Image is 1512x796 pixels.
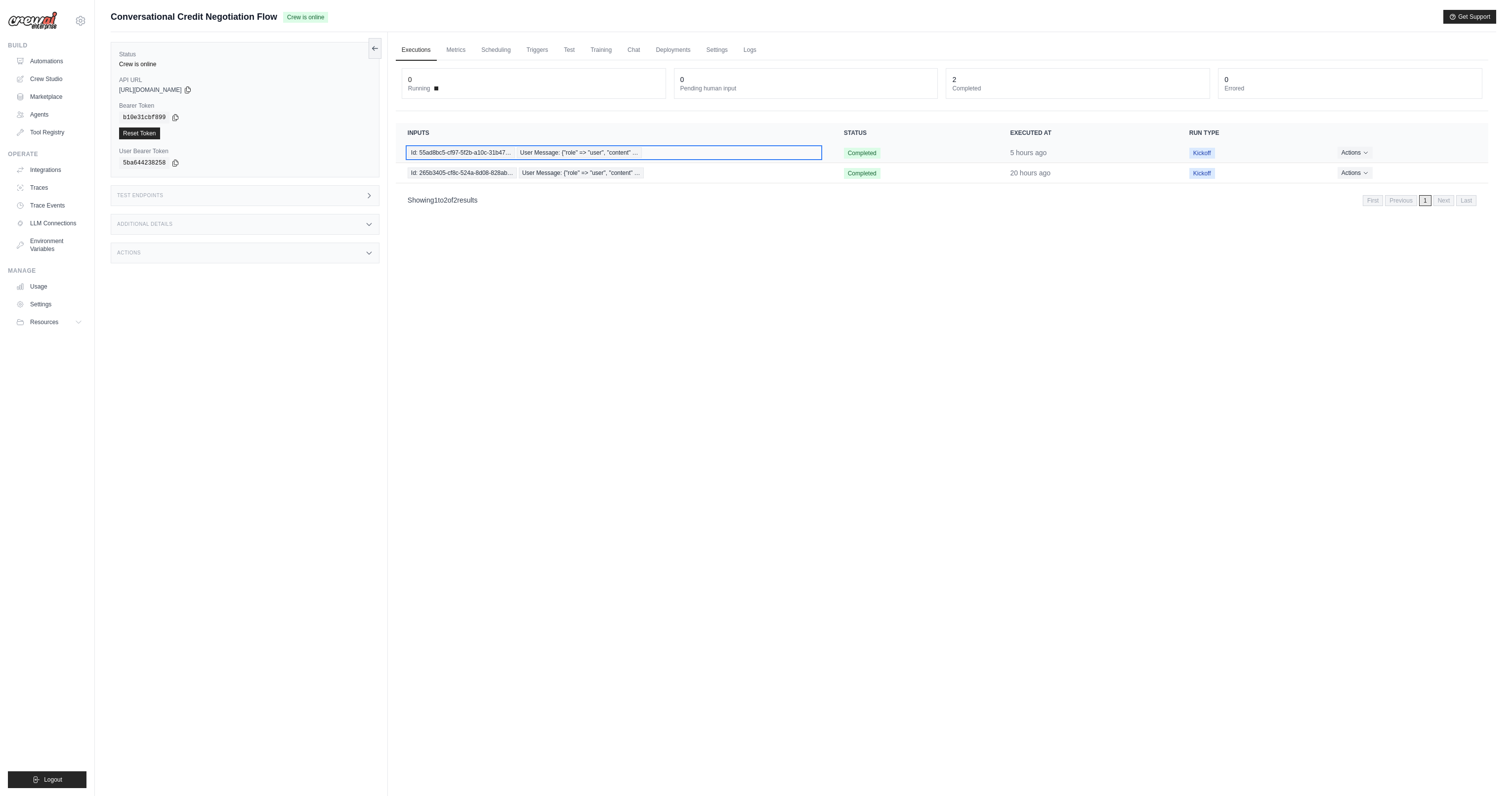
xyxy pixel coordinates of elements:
span: First [1363,195,1383,206]
span: [URL][DOMAIN_NAME] [119,86,182,94]
div: Build [8,42,86,49]
a: View execution details for Id [408,168,820,178]
h3: Test Endpoints [117,193,164,199]
th: Status [832,123,999,143]
section: Crew executions table [396,123,1488,212]
a: Chat [622,40,646,61]
a: Settings [12,296,86,312]
a: Agents [12,107,86,123]
span: Resources [30,318,58,326]
div: Crew is online [119,60,371,68]
th: Executed at [998,123,1177,143]
a: Environment Variables [12,233,86,257]
span: Previous [1385,195,1417,206]
a: Training [585,40,618,61]
div: 2 [952,75,956,84]
a: Usage [12,279,86,294]
span: Last [1456,195,1476,206]
button: Resources [12,314,86,330]
th: Inputs [396,123,832,143]
img: Logo [8,11,57,30]
a: Executions [396,40,437,61]
span: Id: 55ad8bc5-cf97-5f2b-a10c-31b47… [408,147,515,158]
a: Test [558,40,581,61]
span: Kickoff [1189,148,1215,159]
div: Manage [8,267,86,275]
a: Crew Studio [12,71,86,87]
div: 0 [680,75,684,84]
time: September 16, 2025 at 10:19 BST [1010,149,1047,157]
a: View execution details for Id [408,147,820,158]
label: User Bearer Token [119,147,371,155]
a: Integrations [12,162,86,178]
label: API URL [119,76,371,84]
code: b10e31cbf899 [119,112,169,124]
span: Crew is online [283,12,328,23]
label: Status [119,50,371,58]
label: Bearer Token [119,102,371,110]
button: Get Support [1443,10,1496,24]
span: Logout [44,776,62,784]
a: LLM Connections [12,215,86,231]
span: Next [1433,195,1455,206]
nav: Pagination [1363,195,1476,206]
span: Kickoff [1189,168,1215,179]
span: Id: 265b3405-cf8c-524a-8d08-828ab… [408,168,517,178]
time: September 15, 2025 at 18:53 BST [1010,169,1050,177]
a: Marketplace [12,89,86,105]
a: Reset Token [119,127,160,139]
h3: Actions [117,250,141,256]
h3: Additional Details [117,221,172,227]
a: Tool Registry [12,125,86,140]
span: Running [408,84,430,92]
th: Run Type [1177,123,1326,143]
div: 0 [1224,75,1228,84]
button: Actions for execution [1338,167,1373,179]
a: Traces [12,180,86,196]
span: User Message: {"role" => "user", "content" … [517,147,642,158]
button: Actions for execution [1338,147,1373,159]
iframe: Chat Widget [1463,749,1512,796]
div: Operate [8,150,86,158]
span: Completed [844,168,881,179]
span: 2 [453,196,457,204]
a: Trace Events [12,198,86,213]
dt: Pending human input [680,84,932,92]
a: Settings [700,40,733,61]
span: Completed [844,148,881,159]
a: Automations [12,53,86,69]
span: Conversational Credit Negotiation Flow [111,10,277,24]
nav: Pagination [396,187,1488,212]
span: 1 [434,196,438,204]
dt: Errored [1224,84,1476,92]
span: User Message: {"role" => "user", "content" … [519,168,644,178]
code: 5ba644238258 [119,157,169,169]
a: Deployments [650,40,696,61]
a: Metrics [441,40,472,61]
span: 1 [1419,195,1431,206]
p: Showing to of results [408,195,478,205]
dt: Completed [952,84,1204,92]
button: Logout [8,771,86,788]
span: 2 [444,196,448,204]
a: Logs [738,40,762,61]
a: Scheduling [475,40,516,61]
div: 0 [408,75,412,84]
a: Triggers [521,40,554,61]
